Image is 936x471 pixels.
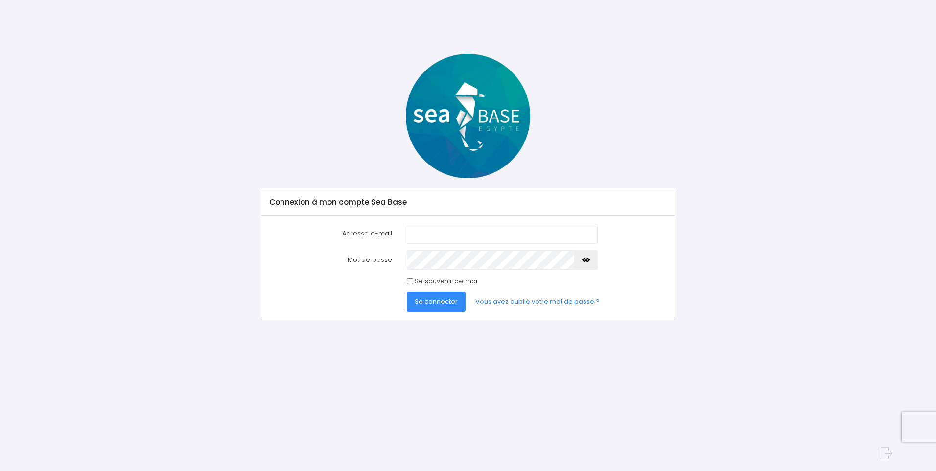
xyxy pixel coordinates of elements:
label: Adresse e-mail [262,224,399,243]
button: Se connecter [407,292,466,311]
div: Connexion à mon compte Sea Base [261,188,674,216]
label: Se souvenir de moi [415,276,477,286]
a: Vous avez oublié votre mot de passe ? [468,292,608,311]
span: Se connecter [415,297,458,306]
label: Mot de passe [262,250,399,270]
